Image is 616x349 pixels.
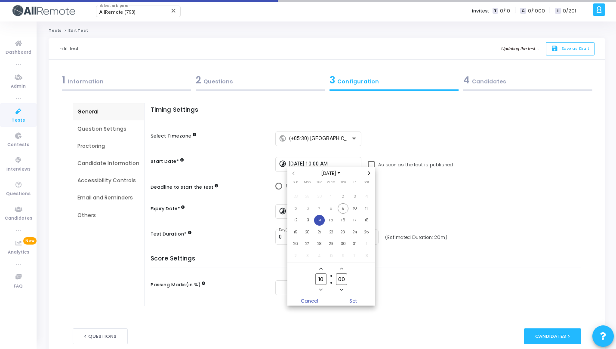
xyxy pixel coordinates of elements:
button: Minus a hour [317,286,325,294]
button: Choose month and year [318,170,344,177]
span: 12 [290,215,301,226]
span: 2 [338,191,348,202]
button: Set [331,296,375,306]
th: Friday [349,179,361,188]
span: 11 [361,203,372,214]
span: 7 [350,251,360,261]
td: October 26, 2025 [290,238,302,250]
span: 25 [361,227,372,238]
td: October 28, 2025 [314,238,326,250]
button: Add a minute [338,265,345,272]
span: 7 [314,203,325,214]
th: Monday [302,179,314,188]
span: Tue [316,180,323,184]
span: 17 [350,215,360,226]
span: 5 [326,251,337,261]
td: November 3, 2025 [302,250,314,262]
td: November 1, 2025 [361,238,373,250]
span: 26 [290,239,301,249]
span: Sat [364,180,369,184]
th: Saturday [361,179,373,188]
td: October 7, 2025 [314,202,326,214]
td: November 7, 2025 [349,250,361,262]
span: 2 [290,251,301,261]
span: Mon [304,180,311,184]
td: October 13, 2025 [302,214,314,227]
span: 13 [302,215,313,226]
span: 28 [290,191,301,202]
td: October 27, 2025 [302,238,314,250]
td: September 29, 2025 [302,191,314,203]
button: Previous month [290,170,297,177]
span: 29 [326,239,337,249]
td: October 8, 2025 [325,202,337,214]
td: October 6, 2025 [302,202,314,214]
span: 6 [302,203,313,214]
span: 6 [338,251,348,261]
td: October 31, 2025 [349,238,361,250]
td: November 2, 2025 [290,250,302,262]
span: 19 [290,227,301,238]
span: 16 [338,215,348,226]
td: November 4, 2025 [314,250,326,262]
span: 20 [302,227,313,238]
span: Cancel [287,296,331,306]
td: October 16, 2025 [337,214,349,227]
td: October 1, 2025 [325,191,337,203]
td: October 4, 2025 [361,191,373,203]
span: 27 [302,239,313,249]
th: Wednesday [325,179,337,188]
td: October 2, 2025 [337,191,349,203]
span: 28 [314,239,325,249]
span: 1 [326,191,337,202]
td: October 10, 2025 [349,202,361,214]
td: September 30, 2025 [314,191,326,203]
td: October 21, 2025 [314,226,326,238]
td: September 28, 2025 [290,191,302,203]
td: October 11, 2025 [361,202,373,214]
td: October 15, 2025 [325,214,337,227]
span: 9 [338,203,348,214]
td: November 8, 2025 [361,250,373,262]
span: 18 [361,215,372,226]
span: 29 [302,191,313,202]
span: 30 [338,239,348,249]
span: 21 [314,227,325,238]
td: October 25, 2025 [361,226,373,238]
td: October 29, 2025 [325,238,337,250]
span: 24 [350,227,360,238]
td: October 5, 2025 [290,202,302,214]
span: Thu [340,180,346,184]
span: Wed [327,180,335,184]
td: October 19, 2025 [290,226,302,238]
td: October 23, 2025 [337,226,349,238]
td: October 24, 2025 [349,226,361,238]
span: 15 [326,215,337,226]
span: 4 [361,191,372,202]
td: November 6, 2025 [337,250,349,262]
button: Minus a minute [338,286,345,294]
span: 30 [314,191,325,202]
span: 14 [314,215,325,226]
span: 8 [326,203,337,214]
td: October 30, 2025 [337,238,349,250]
td: October 22, 2025 [325,226,337,238]
span: 3 [302,251,313,261]
th: Tuesday [314,179,326,188]
span: [DATE] [318,170,344,177]
span: 4 [314,251,325,261]
td: November 5, 2025 [325,250,337,262]
button: Add a hour [317,265,325,272]
td: October 17, 2025 [349,214,361,227]
span: 31 [350,239,360,249]
span: Sun [293,180,298,184]
span: 1 [361,239,372,249]
span: 22 [326,227,337,238]
button: Next month [366,170,373,177]
span: 8 [361,251,372,261]
td: October 18, 2025 [361,214,373,227]
span: Fri [354,180,356,184]
th: Thursday [337,179,349,188]
span: 23 [338,227,348,238]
